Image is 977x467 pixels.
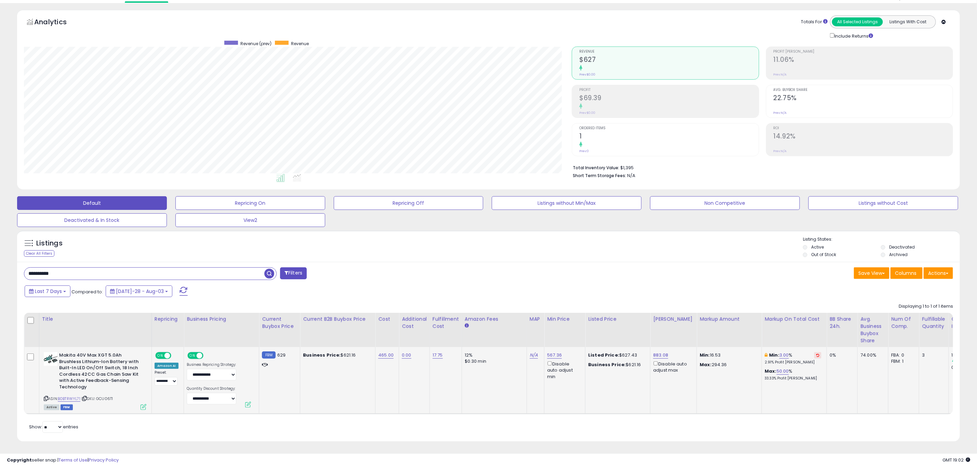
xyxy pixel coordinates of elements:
h2: $69.39 [579,94,758,103]
div: Amazon Fees [465,316,524,323]
button: All Selected Listings [832,17,883,26]
small: Prev: N/A [774,111,787,115]
div: % [765,368,821,381]
p: 294.36 [700,362,756,368]
p: Listing States: [803,236,960,243]
div: Displaying 1 to 1 of 1 items [899,303,953,310]
img: 41dJZ5+PmpL._SL40_.jpg [44,352,57,366]
button: [DATE]-28 - Aug-03 [106,285,172,297]
div: Totals For [801,19,828,25]
div: Preset: [155,370,179,386]
small: Prev: N/A [774,149,787,153]
span: N/A [627,172,635,179]
span: OFF [202,353,213,359]
span: FBM [61,404,73,410]
span: | SKU: GCU06T1 [81,396,113,401]
li: $1,395 [573,163,948,171]
div: 12% [465,352,521,358]
div: Title [42,316,149,323]
div: ASIN: [44,352,146,409]
button: Repricing Off [334,196,484,210]
button: Listings With Cost [883,17,934,26]
span: 2025-08-11 19:02 GMT [942,457,970,463]
a: N/A [530,352,538,359]
a: 3.00 [779,352,789,359]
small: Amazon Fees. [465,323,469,329]
button: Repricing On [175,196,325,210]
label: Business Repricing Strategy: [187,362,236,367]
strong: Copyright [7,457,32,463]
div: $621.16 [303,352,370,358]
div: Additional Cost [402,316,427,330]
h2: 1 [579,132,758,142]
label: Archived [889,252,908,257]
span: 629 [277,352,286,358]
button: Save View [854,267,889,279]
div: 3 [922,352,943,358]
button: Filters [280,267,307,279]
small: Prev: 0 [579,149,589,153]
button: Columns [890,267,923,279]
h2: 22.75% [774,94,953,103]
div: $627.43 [588,352,645,358]
a: B0BTRWYL71 [58,396,80,402]
div: Listed Price [588,316,647,323]
span: Compared to: [71,289,103,295]
div: Repricing [155,316,181,323]
span: Last 7 Days [35,288,62,295]
a: 50.00 [777,368,789,375]
strong: Max: [700,361,712,368]
span: ON [188,353,197,359]
span: Ordered Items [579,126,758,130]
span: Revenue [291,41,309,46]
b: Business Price: [303,352,341,358]
div: Markup Amount [700,316,759,323]
div: Disable auto adjust max [653,360,691,373]
p: 33.33% Profit [PERSON_NAME] [765,376,821,381]
a: Privacy Policy [89,457,119,463]
span: Profit [PERSON_NAME] [774,50,953,54]
b: Short Term Storage Fees: [573,173,626,178]
b: Min: [769,352,780,358]
b: Business Price: [588,361,626,368]
div: Min Price [547,316,582,323]
small: FBM [262,351,275,359]
div: 0% [830,352,852,358]
b: Max: [765,368,777,374]
button: Last 7 Days [25,285,70,297]
b: Makita 40V Max XGT 5.0Ah Brushless Lithium-Ion Battery with Built-In LED On/Off Switch, 18 Inch C... [59,352,142,392]
div: Fulfillable Quantity [922,316,946,330]
div: % [765,352,821,365]
span: [DATE]-28 - Aug-03 [116,288,164,295]
button: Listings without Min/Max [492,196,642,210]
span: ON [156,353,164,359]
a: 567.36 [547,352,562,359]
div: Num of Comp. [891,316,916,330]
div: $0.30 min [465,358,521,364]
a: 465.00 [378,352,394,359]
span: All listings currently available for purchase on Amazon [44,404,60,410]
small: Prev: $0.00 [579,72,595,77]
button: Deactivated & In Stock [17,213,167,227]
span: Revenue (prev) [240,41,272,46]
div: Disable auto adjust min [547,360,580,380]
div: $621.16 [588,362,645,368]
div: Amazon AI [155,363,179,369]
div: Include Returns [825,32,881,40]
div: Avg. Business Buybox Share [860,316,885,344]
small: Prev: $0.00 [579,111,595,115]
button: View2 [175,213,325,227]
label: Deactivated [889,244,915,250]
label: Quantity Discount Strategy: [187,386,236,391]
div: 74.00% [860,352,883,358]
span: Profit [579,88,758,92]
button: Non Competitive [650,196,800,210]
a: 17.75 [433,352,443,359]
div: FBM: 1 [891,358,914,364]
div: Cost [378,316,396,323]
h5: Analytics [34,17,80,28]
small: Prev: N/A [774,72,787,77]
button: Default [17,196,167,210]
th: The percentage added to the cost of goods (COGS) that forms the calculator for Min & Max prices. [762,313,827,347]
h2: $627 [579,56,758,65]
